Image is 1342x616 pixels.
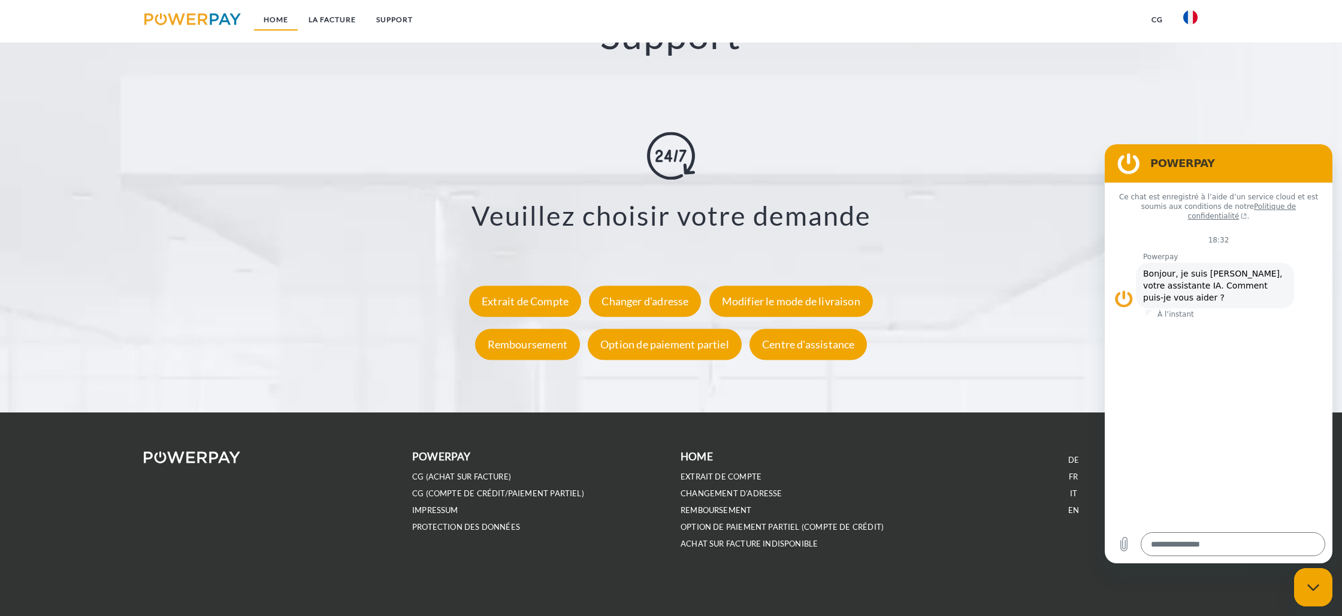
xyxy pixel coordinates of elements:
img: online-shopping.svg [647,132,695,180]
a: IMPRESSUM [412,505,458,515]
a: Changer d'adresse [586,295,704,308]
a: CG [1141,9,1173,31]
div: Remboursement [475,329,580,360]
a: Remboursement [472,338,583,351]
h3: Veuillez choisir votre demande [82,199,1260,232]
a: IT [1070,488,1077,499]
div: Modifier le mode de livraison [709,286,873,317]
a: FR [1069,472,1078,482]
div: Option de paiement partiel [588,329,742,360]
iframe: Bouton de lancement de la fenêtre de messagerie, conversation en cours [1294,568,1332,606]
div: Changer d'adresse [589,286,701,317]
a: PROTECTION DES DONNÉES [412,522,520,532]
a: Changement d'adresse [681,488,782,499]
img: logo-powerpay-white.svg [144,451,240,463]
a: Centre d'assistance [746,338,870,351]
a: Modifier le mode de livraison [706,295,876,308]
a: REMBOURSEMENT [681,505,751,515]
a: ACHAT SUR FACTURE INDISPONIBLE [681,539,818,549]
a: EXTRAIT DE COMPTE [681,472,761,482]
a: Extrait de Compte [466,295,584,308]
a: OPTION DE PAIEMENT PARTIEL (Compte de crédit) [681,522,884,532]
a: CG (achat sur facture) [412,472,511,482]
a: CG (Compte de crédit/paiement partiel) [412,488,584,499]
iframe: Fenêtre de messagerie [1105,144,1332,563]
div: Centre d'assistance [749,329,867,360]
a: LA FACTURE [298,9,366,31]
b: POWERPAY [412,450,470,463]
a: DE [1068,455,1079,465]
img: logo-powerpay.svg [144,13,241,25]
b: Home [681,450,713,463]
a: EN [1068,505,1079,515]
a: Home [253,9,298,31]
div: Extrait de Compte [469,286,581,317]
a: Option de paiement partiel [585,338,745,351]
img: fr [1183,10,1198,25]
a: Support [366,9,423,31]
